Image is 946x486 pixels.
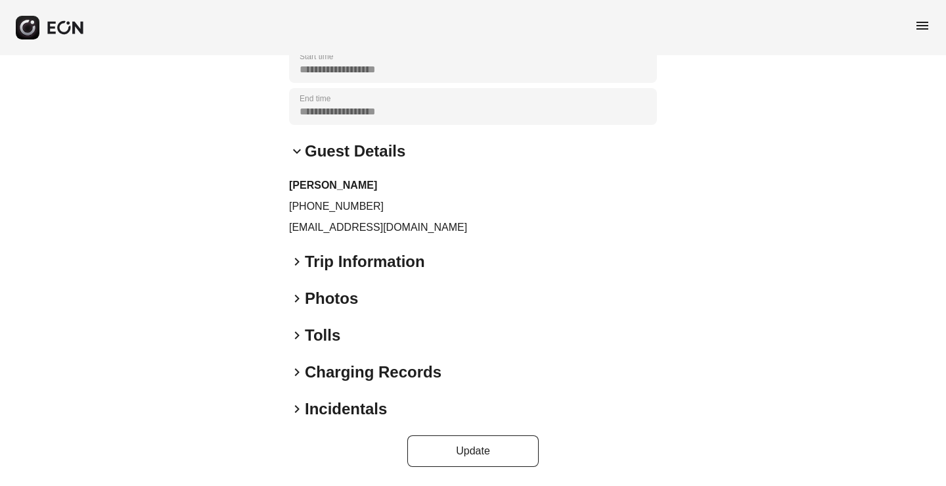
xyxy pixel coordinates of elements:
[289,178,657,193] h3: [PERSON_NAME]
[289,220,657,235] p: [EMAIL_ADDRESS][DOMAIN_NAME]
[305,399,387,420] h2: Incidentals
[289,254,305,270] span: keyboard_arrow_right
[289,364,305,380] span: keyboard_arrow_right
[305,141,405,162] h2: Guest Details
[289,199,657,214] p: [PHONE_NUMBER]
[305,251,425,272] h2: Trip Information
[407,435,539,467] button: Update
[914,18,930,34] span: menu
[305,362,441,383] h2: Charging Records
[289,291,305,306] span: keyboard_arrow_right
[305,288,358,309] h2: Photos
[305,325,340,346] h2: Tolls
[289,328,305,343] span: keyboard_arrow_right
[289,401,305,417] span: keyboard_arrow_right
[289,143,305,159] span: keyboard_arrow_down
